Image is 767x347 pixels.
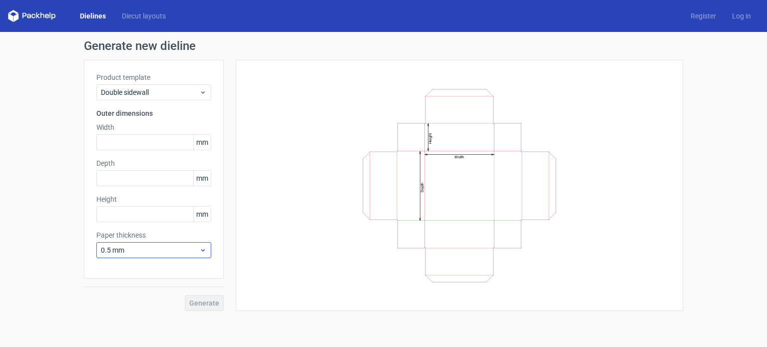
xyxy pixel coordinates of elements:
[193,207,211,222] span: mm
[96,194,211,204] label: Height
[683,11,724,21] a: Register
[96,122,211,132] label: Width
[96,72,211,82] label: Product template
[428,133,432,144] text: Height
[724,11,759,21] a: Log in
[72,11,114,21] a: Dielines
[96,230,211,240] label: Paper thickness
[84,40,683,52] h1: Generate new dieline
[114,11,174,21] a: Diecut layouts
[96,158,211,168] label: Depth
[193,171,211,186] span: mm
[101,87,199,97] span: Double sidewall
[101,245,199,255] span: 0.5 mm
[454,155,464,159] text: Width
[96,108,211,118] h3: Outer dimensions
[193,135,211,150] span: mm
[420,182,424,192] text: Depth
